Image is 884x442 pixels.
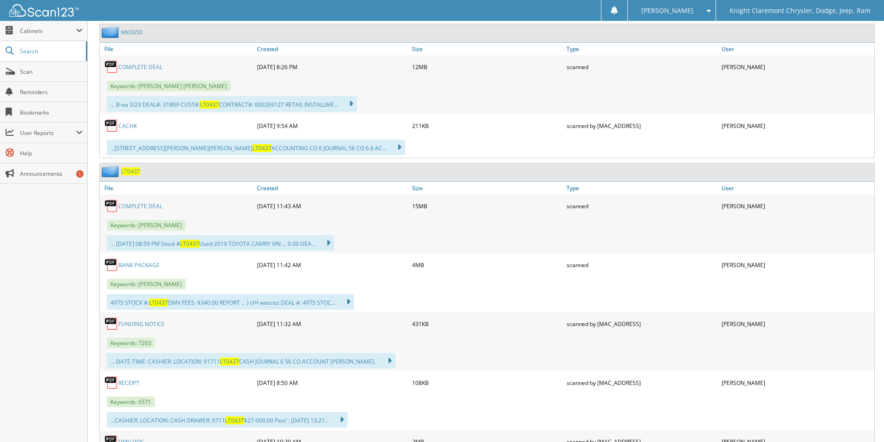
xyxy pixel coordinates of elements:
div: scanned by [MAC_ADDRESS] [564,116,719,135]
img: PDF.png [104,317,118,331]
span: LT0437 [220,358,239,365]
img: PDF.png [104,258,118,272]
div: 4MB [410,256,565,274]
img: PDF.png [104,60,118,74]
span: Bookmarks [20,109,83,116]
div: 15MB [410,197,565,215]
div: ... [DATE] 08:59 PM Stock # Used 2019 TOYOTA CAMRY VIN ... 0.00 DEA... [107,235,334,251]
span: LT0437 [180,240,199,248]
div: [PERSON_NAME] [719,197,874,215]
a: User [719,43,874,55]
div: [DATE] 8:26 PM [255,58,410,76]
span: Keywords: [PERSON_NAME] [107,279,186,289]
span: LT0437 [252,144,271,152]
div: 1 [76,170,84,178]
div: [PERSON_NAME] [719,58,874,76]
img: PDF.png [104,199,118,213]
a: BANK PACKAGE [118,261,160,269]
div: scanned [564,197,719,215]
div: ...CASHIER: LOCATION: CASH DRAWER: 9711 $27-000.00 Peni’ : [DATE] 13:21... [107,412,348,428]
span: Help [20,149,83,157]
div: 431KB [410,314,565,333]
div: 108KB [410,373,565,392]
img: PDF.png [104,376,118,390]
span: Keywords: [PERSON_NAME] [PERSON_NAME] [107,81,231,91]
div: [PERSON_NAME] [719,256,874,274]
div: [DATE] 11:43 AM [255,197,410,215]
span: LT0437 [225,416,244,424]
a: Type [564,43,719,55]
a: CACHK [118,122,137,130]
div: scanned by [MAC_ADDRESS] [564,373,719,392]
div: 12MB [410,58,565,76]
a: Size [410,43,565,55]
a: Size [410,182,565,194]
span: User Reports [20,129,76,137]
img: scan123-logo-white.svg [9,4,79,17]
div: [DATE] 11:42 AM [255,256,410,274]
span: Cabinets [20,27,76,35]
span: Search [20,47,81,55]
a: COMPLETE DEAL [118,202,162,210]
div: 4975 STOCK #: DMV FEES: $340.00 REPORT ... ) UH weezez DEAL #: 4975 STOC... [107,294,354,310]
span: Keywords: 6571 [107,397,155,407]
div: 211KB [410,116,565,135]
div: [DATE] 8:50 AM [255,373,410,392]
div: [PERSON_NAME] [719,314,874,333]
div: [DATE] 11:32 AM [255,314,410,333]
img: folder2.png [102,26,121,38]
span: [PERSON_NAME] [641,8,693,13]
span: Announcements [20,170,83,178]
a: File [100,182,255,194]
a: RECEIPT [118,379,140,387]
div: ...[STREET_ADDRESS][PERSON_NAME][PERSON_NAME] ACCOUNTING CO 6 JOURNAL 56 CO 6 6 AC... [107,140,405,155]
div: [PERSON_NAME] [719,116,874,135]
div: [PERSON_NAME] [719,373,874,392]
a: Created [255,182,410,194]
div: scanned [564,58,719,76]
a: FUNDING NOTICE [118,320,165,328]
span: Reminders [20,88,83,96]
span: LT0437 [200,101,219,109]
a: Created [255,43,410,55]
a: User [719,182,874,194]
a: File [100,43,255,55]
div: [DATE] 9:54 AM [255,116,410,135]
img: PDF.png [104,119,118,133]
a: MK3650 [121,28,142,36]
div: ... B-ea 3/23 DEAL#: 31809 CUST#: CONTRACT#: 000269127 RETAIL INSTALLME... [107,96,357,112]
span: LT0437 [149,299,168,307]
span: Keywords: 7203 [107,338,155,348]
div: scanned [564,256,719,274]
img: folder2.png [102,166,121,177]
a: LT0437 [121,167,140,175]
div: scanned by [MAC_ADDRESS] [564,314,719,333]
span: Knight Claremont Chrysler, Dodge, Jeep, Ram [729,8,871,13]
a: Type [564,182,719,194]
span: Scan [20,68,83,76]
div: ... DATE-TIME: CASHIER: LOCATION: 91711 CASH JOURNAL 6 56 CO ACCOUNT [PERSON_NAME].. [107,353,395,369]
span: Keywords: [PERSON_NAME] [107,220,186,231]
a: COMPLETE DEAL [118,63,162,71]
iframe: Chat Widget [838,397,884,442]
